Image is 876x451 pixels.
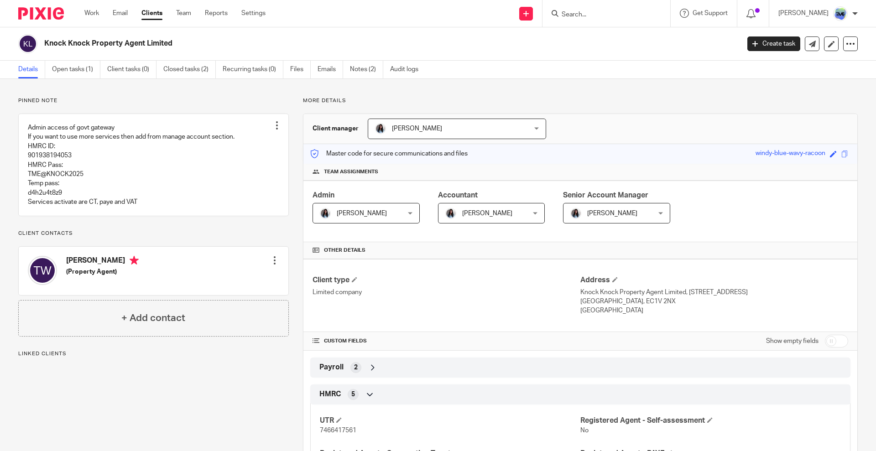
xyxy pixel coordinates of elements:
[580,427,589,434] span: No
[18,34,37,53] img: svg%3E
[570,208,581,219] img: 1653117891607.jpg
[580,416,841,425] h4: Registered Agent - Self-assessment
[313,192,334,199] span: Admin
[833,6,848,21] img: FINAL%20LOGO%20FOR%20TME.png
[587,210,637,217] span: [PERSON_NAME]
[580,297,848,306] p: [GEOGRAPHIC_DATA], EC1V 2NX
[66,256,139,267] h4: [PERSON_NAME]
[313,275,580,285] h4: Client type
[337,210,387,217] span: [PERSON_NAME]
[320,208,331,219] img: 1653117891607.jpg
[313,288,580,297] p: Limited company
[290,61,311,78] a: Files
[113,9,128,18] a: Email
[324,168,378,176] span: Team assignments
[313,124,359,133] h3: Client manager
[313,337,580,345] h4: CUSTOM FIELDS
[318,61,343,78] a: Emails
[438,192,478,199] span: Accountant
[18,230,289,237] p: Client contacts
[375,123,386,134] img: 1653117891607.jpg
[141,9,162,18] a: Clients
[392,125,442,132] span: [PERSON_NAME]
[320,427,356,434] span: 7466417561
[319,389,341,399] span: HMRC
[462,210,512,217] span: [PERSON_NAME]
[205,9,228,18] a: Reports
[319,363,344,372] span: Payroll
[223,61,283,78] a: Recurring tasks (0)
[354,363,358,372] span: 2
[693,10,728,16] span: Get Support
[580,288,848,297] p: Knock Knock Property Agent Limited, [STREET_ADDRESS]
[563,192,648,199] span: Senior Account Manager
[351,390,355,399] span: 5
[766,337,819,346] label: Show empty fields
[44,39,596,48] h2: Knock Knock Property Agent Limited
[176,9,191,18] a: Team
[241,9,266,18] a: Settings
[747,36,800,51] a: Create task
[580,306,848,315] p: [GEOGRAPHIC_DATA]
[390,61,425,78] a: Audit logs
[18,350,289,358] p: Linked clients
[580,275,848,285] h4: Address
[52,61,100,78] a: Open tasks (1)
[18,97,289,104] p: Pinned note
[350,61,383,78] a: Notes (2)
[561,11,643,19] input: Search
[107,61,156,78] a: Client tasks (0)
[28,256,57,285] img: svg%3E
[303,97,858,104] p: More details
[18,61,45,78] a: Details
[130,256,139,265] i: Primary
[756,149,825,159] div: windy-blue-wavy-racoon
[163,61,216,78] a: Closed tasks (2)
[18,7,64,20] img: Pixie
[66,267,139,276] h5: (Property Agent)
[310,149,468,158] p: Master code for secure communications and files
[445,208,456,219] img: 1653117891607.jpg
[324,247,365,254] span: Other details
[778,9,829,18] p: [PERSON_NAME]
[320,416,580,425] h4: UTR
[84,9,99,18] a: Work
[121,311,185,325] h4: + Add contact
